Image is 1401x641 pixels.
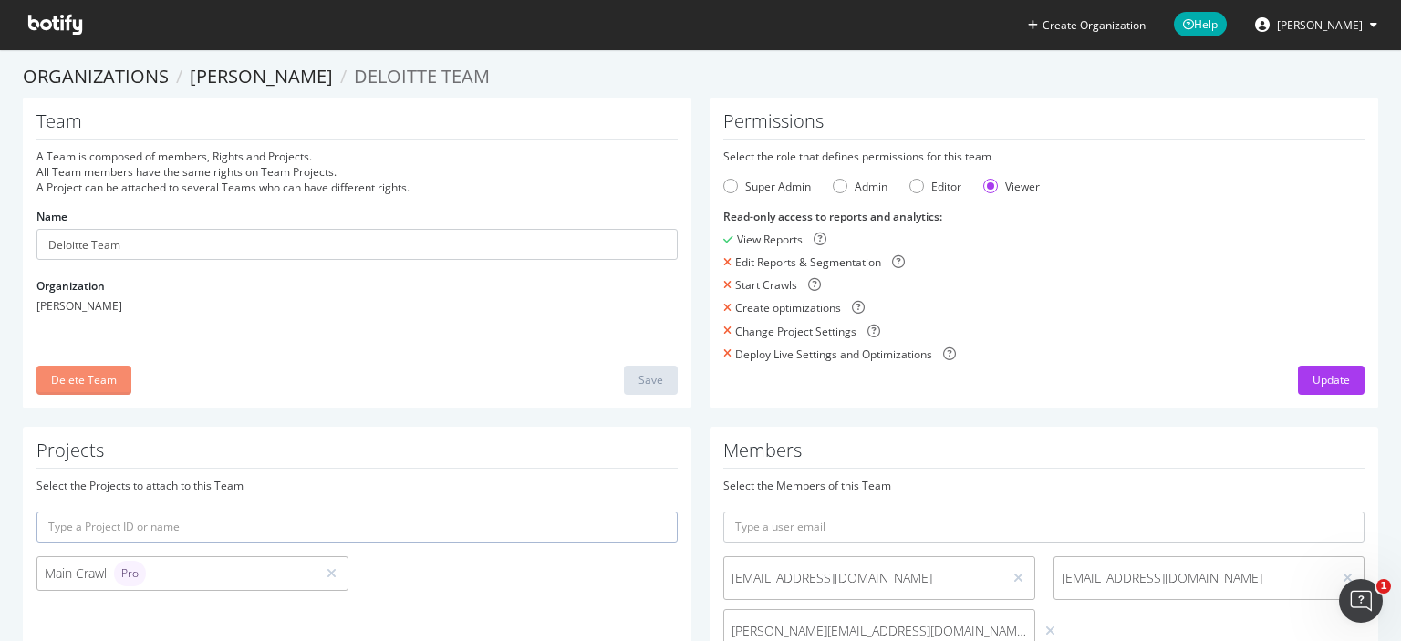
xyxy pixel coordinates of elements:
[190,64,333,88] a: [PERSON_NAME]
[855,179,887,194] div: Admin
[23,64,169,88] a: Organizations
[735,300,841,315] div: Create optimizations
[1062,569,1325,587] span: [EMAIL_ADDRESS][DOMAIN_NAME]
[723,512,1365,543] input: Type a user email
[723,209,1365,224] div: Read-only access to reports and analytics :
[723,440,1365,469] h1: Members
[354,64,490,88] span: Deloitte Team
[36,229,678,260] input: Name
[1339,579,1383,623] iframe: Intercom live chat
[723,149,1365,164] div: Select the role that defines permissions for this team
[114,561,146,586] div: brand label
[745,179,811,194] div: Super Admin
[1298,366,1365,395] button: Update
[45,561,308,586] div: Main Crawl
[723,111,1365,140] h1: Permissions
[1277,17,1363,33] span: Christine Ullmann
[909,179,961,194] div: Editor
[833,179,887,194] div: Admin
[1376,579,1391,594] span: 1
[36,440,678,469] h1: Projects
[983,179,1040,194] div: Viewer
[1027,16,1147,34] button: Create Organization
[1174,12,1227,36] span: Help
[737,232,803,247] div: View Reports
[51,372,117,388] div: Delete Team
[36,298,678,314] div: [PERSON_NAME]
[36,366,131,395] button: Delete Team
[732,622,1027,640] span: [PERSON_NAME][EMAIL_ADDRESS][DOMAIN_NAME]
[723,478,1365,493] div: Select the Members of this Team
[1005,179,1040,194] div: Viewer
[735,254,881,270] div: Edit Reports & Segmentation
[121,568,139,579] span: Pro
[23,64,1378,90] ol: breadcrumbs
[735,346,932,362] div: Deploy Live Settings and Optimizations
[36,278,105,294] label: Organization
[735,277,797,293] div: Start Crawls
[36,478,678,493] div: Select the Projects to attach to this Team
[36,111,678,140] h1: Team
[36,209,67,224] label: Name
[1313,372,1350,388] div: Update
[36,512,678,543] input: Type a Project ID or name
[1240,10,1392,39] button: [PERSON_NAME]
[735,324,856,339] div: Change Project Settings
[931,179,961,194] div: Editor
[723,179,811,194] div: Super Admin
[36,149,678,195] div: A Team is composed of members, Rights and Projects. All Team members have the same rights on Team...
[624,366,678,395] button: Save
[732,569,995,587] span: [EMAIL_ADDRESS][DOMAIN_NAME]
[638,372,663,388] div: Save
